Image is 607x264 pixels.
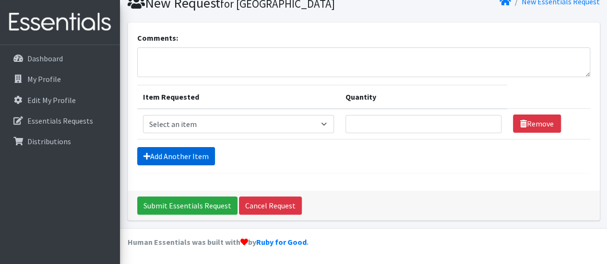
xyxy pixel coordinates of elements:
[137,32,178,44] label: Comments:
[128,237,309,247] strong: Human Essentials was built with by .
[4,132,116,151] a: Distributions
[27,54,63,63] p: Dashboard
[513,115,561,133] a: Remove
[4,69,116,89] a: My Profile
[137,147,215,165] a: Add Another Item
[4,6,116,38] img: HumanEssentials
[4,111,116,130] a: Essentials Requests
[340,85,507,109] th: Quantity
[27,116,93,126] p: Essentials Requests
[137,85,340,109] th: Item Requested
[256,237,307,247] a: Ruby for Good
[137,196,238,215] input: Submit Essentials Request
[239,196,302,215] a: Cancel Request
[27,74,61,84] p: My Profile
[4,91,116,110] a: Edit My Profile
[4,49,116,68] a: Dashboard
[27,137,71,146] p: Distributions
[27,95,76,105] p: Edit My Profile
